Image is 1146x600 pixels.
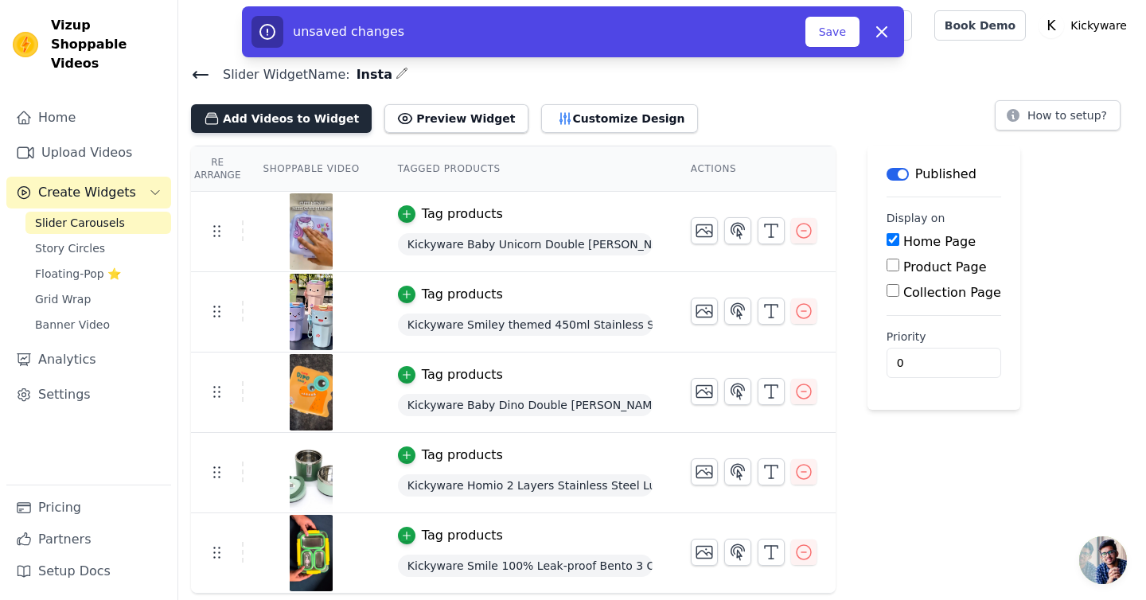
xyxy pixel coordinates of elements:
[289,515,333,591] img: vizup-images-4486.jpg
[398,474,653,497] span: Kickyware Homio 2 Layers Stainless Steel Lunch Box
[25,212,171,234] a: Slider Carousels
[398,285,503,304] button: Tag products
[691,217,718,244] button: Change Thumbnail
[398,205,503,224] button: Tag products
[995,100,1121,131] button: How to setup?
[398,555,653,577] span: Kickyware Smile 100% Leak-proof Bento 3 Containers Lunch Box
[289,193,333,270] img: vizup-images-558e.jpg
[805,17,859,47] button: Save
[903,285,1001,300] label: Collection Page
[25,237,171,259] a: Story Circles
[191,146,244,192] th: Re Arrange
[25,288,171,310] a: Grid Wrap
[887,329,1001,345] label: Priority
[995,111,1121,127] a: How to setup?
[35,291,91,307] span: Grid Wrap
[422,365,503,384] div: Tag products
[38,183,136,202] span: Create Widgets
[398,314,653,336] span: Kickyware Smiley themed 450ml Stainless Steel Insulated Tumbler
[903,234,976,249] label: Home Page
[398,233,653,255] span: Kickyware Baby Unicorn Double [PERSON_NAME] Stainless Steel Kids Bento Box
[398,365,503,384] button: Tag products
[915,165,976,184] p: Published
[541,104,698,133] button: Customize Design
[691,539,718,566] button: Change Thumbnail
[35,215,125,231] span: Slider Carousels
[289,354,333,431] img: vizup-images-a9d1.jpg
[6,555,171,587] a: Setup Docs
[35,266,121,282] span: Floating-Pop ⭐
[887,210,945,226] legend: Display on
[35,240,105,256] span: Story Circles
[1079,536,1127,584] div: Open chat
[691,458,718,485] button: Change Thumbnail
[398,394,653,416] span: Kickyware Baby Dino Double [PERSON_NAME] Stainless Steel Kids Bento Box
[422,526,503,545] div: Tag products
[6,102,171,134] a: Home
[691,378,718,405] button: Change Thumbnail
[6,177,171,208] button: Create Widgets
[398,446,503,465] button: Tag products
[293,24,404,39] span: unsaved changes
[6,344,171,376] a: Analytics
[422,285,503,304] div: Tag products
[35,317,110,333] span: Banner Video
[6,379,171,411] a: Settings
[25,263,171,285] a: Floating-Pop ⭐
[691,298,718,325] button: Change Thumbnail
[422,446,503,465] div: Tag products
[422,205,503,224] div: Tag products
[903,259,987,275] label: Product Page
[25,314,171,336] a: Banner Video
[350,65,392,84] span: Insta
[191,104,372,133] button: Add Videos to Widget
[379,146,672,192] th: Tagged Products
[396,64,408,85] div: Edit Name
[210,65,350,84] span: Slider Widget Name:
[6,492,171,524] a: Pricing
[289,274,333,350] img: vizup-images-edb1.jpg
[244,146,378,192] th: Shoppable Video
[384,104,528,133] button: Preview Widget
[6,137,171,169] a: Upload Videos
[672,146,836,192] th: Actions
[6,524,171,555] a: Partners
[289,434,333,511] img: vizup-images-85db.jpg
[398,526,503,545] button: Tag products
